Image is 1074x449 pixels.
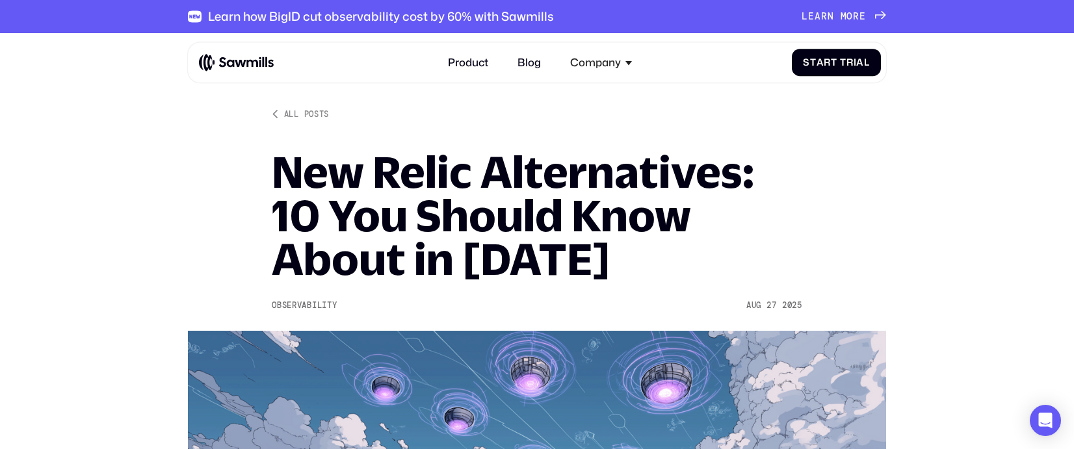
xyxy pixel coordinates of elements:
a: All posts [272,109,329,120]
a: Product [439,48,496,77]
span: T [840,57,846,68]
div: 27 [766,301,776,311]
div: Company [562,48,640,77]
span: t [810,57,817,68]
div: All posts [284,109,329,120]
a: StartTrial [792,49,880,76]
h1: New Relic Alternatives: 10 You Should Know About in [DATE] [272,150,802,281]
span: n [828,11,834,22]
div: 2025 [782,301,802,311]
span: t [831,57,837,68]
span: a [815,11,821,22]
span: i [854,57,857,68]
div: Company [570,56,621,69]
span: e [859,11,866,22]
span: m [841,11,847,22]
div: Aug [746,301,761,311]
span: e [808,11,815,22]
span: r [824,57,831,68]
a: Learnmore [802,11,885,22]
span: r [853,11,859,22]
span: l [864,57,870,68]
span: r [821,11,828,22]
a: Blog [510,48,549,77]
span: S [803,57,810,68]
div: Observability [272,301,337,311]
span: o [846,11,853,22]
span: L [802,11,808,22]
span: a [856,57,864,68]
div: Open Intercom Messenger [1030,405,1061,436]
span: a [817,57,824,68]
span: r [846,57,854,68]
div: Learn how BigID cut observability cost by 60% with Sawmills [208,9,554,23]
